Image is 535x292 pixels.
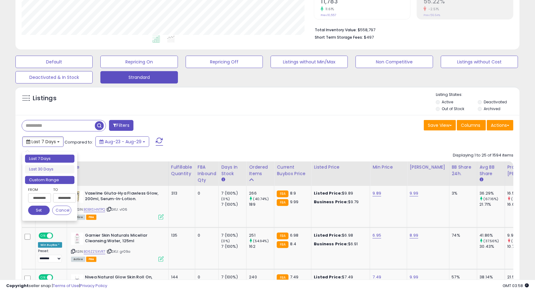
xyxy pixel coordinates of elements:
small: (-0.6%) [512,196,525,201]
div: Fulfillable Quantity [171,164,192,177]
label: Out of Stock [442,106,464,111]
li: $558,797 [315,26,509,33]
div: [PERSON_NAME] [410,164,446,170]
button: Columns [457,120,486,131]
a: Terms of Use [53,283,79,289]
button: Repricing Off [186,56,263,68]
span: OFF [52,233,62,238]
small: (-7.08%) [512,238,527,243]
small: (0%) [221,238,230,243]
small: (67.16%) [484,196,499,201]
div: Min Price [373,164,404,170]
small: FBA [277,199,288,206]
label: Deactivated [484,99,507,105]
img: 31U9iazMxqL._SL40_.jpg [71,233,83,245]
span: | SKU: gr09a [107,249,131,254]
h5: Listings [33,94,57,103]
div: $6.91 [314,241,365,247]
div: Listed Price [314,164,367,170]
small: 11.61% [323,7,334,11]
span: Compared to: [65,139,93,145]
button: Set [28,206,50,215]
div: 30.43% [480,244,505,249]
span: Last 7 Days [32,139,56,145]
span: 8.9 [290,190,296,196]
b: Garnier Skin Naturals Micellar Cleansing Water, 125ml [85,233,160,246]
span: Aug-23 - Aug-29 [105,139,141,145]
li: Last 30 Days [25,165,74,174]
div: Preset: [38,249,62,263]
div: Avg BB Share [480,164,502,177]
button: Filters [109,120,133,131]
span: 9.99 [290,199,299,205]
a: Privacy Policy [80,283,107,289]
li: Last 7 Days [25,155,74,163]
a: 9.89 [373,190,381,196]
b: Listed Price: [314,232,342,238]
div: Ordered Items [249,164,272,177]
li: Custom Range [25,176,74,184]
span: 6.98 [290,232,299,238]
span: ON [39,233,47,238]
button: Save View [424,120,456,131]
span: All listings currently available for purchase on Amazon [71,257,85,262]
strong: Copyright [6,283,29,289]
button: Actions [487,120,513,131]
span: 2025-09-6 03:58 GMT [503,283,529,289]
small: Prev: 56.64% [423,13,440,17]
b: Short Term Storage Fees: [315,35,363,40]
span: 8.4 [290,241,296,247]
small: FBA [277,241,288,248]
small: FBA [277,191,288,197]
div: 74% [452,233,472,238]
div: BB Share 24h. [452,164,474,177]
div: 189 [249,202,274,207]
label: From [28,187,50,193]
button: Last 7 Days [22,136,64,147]
small: (54.94%) [253,238,269,243]
p: Listing States: [436,92,520,98]
div: 21.71% [480,202,505,207]
div: $9.79 [314,199,365,205]
b: Business Price: [314,241,348,247]
button: Cancel [52,206,71,215]
button: Strandard [100,71,178,84]
div: 0 [198,233,214,238]
button: Default [15,56,93,68]
small: (37.56%) [484,238,499,243]
div: 135 [171,233,190,238]
b: Total Inventory Value: [315,27,357,32]
a: B0BXSHNTPQ [84,207,105,212]
div: Win BuyBox * [38,242,62,248]
small: Avg BB Share. [480,177,483,182]
div: 7 (100%) [221,244,246,249]
a: 6.95 [373,232,381,238]
button: Aug-23 - Aug-29 [95,136,149,147]
div: 251 [249,233,274,238]
a: 9.99 [410,190,418,196]
div: 7 (100%) [221,202,246,207]
span: FBA [86,215,97,220]
div: 7 (100%) [221,191,246,196]
span: All listings currently available for purchase on Amazon [71,215,85,220]
label: Active [442,99,453,105]
div: 162 [249,244,274,249]
div: 313 [171,191,190,196]
div: $6.98 [314,233,365,238]
div: FBA inbound Qty [198,164,216,183]
span: FBA [86,257,97,262]
button: Non Competitive [356,56,433,68]
label: Archived [484,106,500,111]
div: 0 [198,191,214,196]
small: (40.74%) [253,196,269,201]
div: 3% [452,191,472,196]
span: Columns [461,122,480,128]
small: Prev: 10,557 [321,13,336,17]
span: $497 [364,34,374,40]
a: 8.99 [410,232,418,238]
div: 41.86% [480,233,505,238]
div: ASIN: [71,191,164,219]
div: $9.89 [314,191,365,196]
button: Deactivated & In Stock [15,71,93,84]
small: Days In Stock. [221,177,225,182]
